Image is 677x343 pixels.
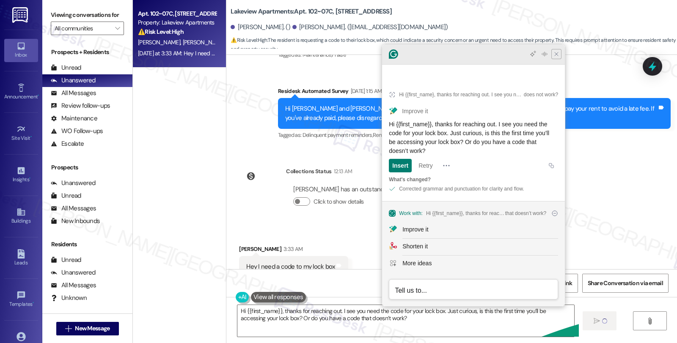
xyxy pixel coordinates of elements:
[231,7,392,16] b: Lakeview Apartments: Apt. 102~07C, [STREET_ADDRESS]
[237,305,574,337] textarea: To enrich screen reader interactions, please activate Accessibility in Grammarly extension settings
[51,204,96,213] div: All Messages
[42,163,132,172] div: Prospects
[51,114,97,123] div: Maintenance
[588,279,663,288] span: Share Conversation via email
[246,262,335,271] div: Hey I need a code to my lock box
[51,217,100,226] div: New Inbounds
[51,63,81,72] div: Unread
[332,167,352,176] div: 12:13 AM
[349,87,382,95] div: [DATE] 1:15 AM
[594,318,600,324] i: 
[51,89,96,98] div: All Messages
[314,197,363,206] label: Click to show details
[75,324,110,333] span: New Message
[29,175,30,181] span: •
[4,39,38,62] a: Inbox
[239,245,348,256] div: [PERSON_NAME]
[42,240,132,249] div: Residents
[51,191,81,200] div: Unread
[4,247,38,269] a: Leads
[278,49,671,61] div: Tagged as:
[51,268,96,277] div: Unanswered
[303,51,332,58] span: Maintenance ,
[303,131,373,139] span: Delinquent payment reminders ,
[4,122,38,145] a: Site Visit •
[51,294,87,302] div: Unknown
[51,139,84,148] div: Escalate
[55,22,110,35] input: All communities
[51,8,124,22] label: Viewing conversations for
[231,37,267,44] strong: ⚠️ Risk Level: High
[293,185,543,194] div: [PERSON_NAME] has an outstanding balance of $-693 for Lakeview Apartments (as of [DATE])
[138,9,216,18] div: Apt. 102~07C, [STREET_ADDRESS]
[183,38,225,46] span: [PERSON_NAME]
[286,167,331,176] div: Collections Status
[38,93,39,98] span: •
[292,23,448,32] div: [PERSON_NAME]. ([EMAIL_ADDRESS][DOMAIN_NAME])
[33,300,34,306] span: •
[647,318,653,324] i: 
[278,87,671,98] div: Residesk Automated Survey
[231,36,677,54] span: : The resident is requesting a code to their lock box, which could indicate a security concern or...
[285,104,657,122] div: Hi [PERSON_NAME] and [PERSON_NAME], how are you? A friendly reminder that your rent is due. Pleas...
[138,38,183,46] span: [PERSON_NAME]
[138,49,266,57] div: [DATE] at 3:33 AM: Hey I need a code to my lock box
[373,131,408,139] span: Rent/payments
[4,163,38,186] a: Insights •
[30,134,32,140] span: •
[278,129,671,141] div: Tagged as:
[51,101,110,110] div: Review follow-ups
[231,23,290,32] div: [PERSON_NAME]. ()
[281,245,303,253] div: 3:33 AM
[51,127,103,136] div: WO Follow-ups
[4,288,38,311] a: Templates •
[582,274,669,293] button: Share Conversation via email
[51,281,96,290] div: All Messages
[51,256,81,264] div: Unread
[514,279,572,288] span: Get Conversation Link
[42,48,132,57] div: Prospects + Residents
[115,25,120,32] i: 
[51,76,96,85] div: Unanswered
[65,325,72,332] i: 
[332,51,346,58] span: Praise
[4,205,38,228] a: Buildings
[138,18,216,27] div: Property: Lakeview Apartments
[138,28,184,35] strong: ⚠️ Risk Level: High
[12,7,30,23] img: ResiDesk Logo
[51,179,96,188] div: Unanswered
[56,322,119,335] button: New Message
